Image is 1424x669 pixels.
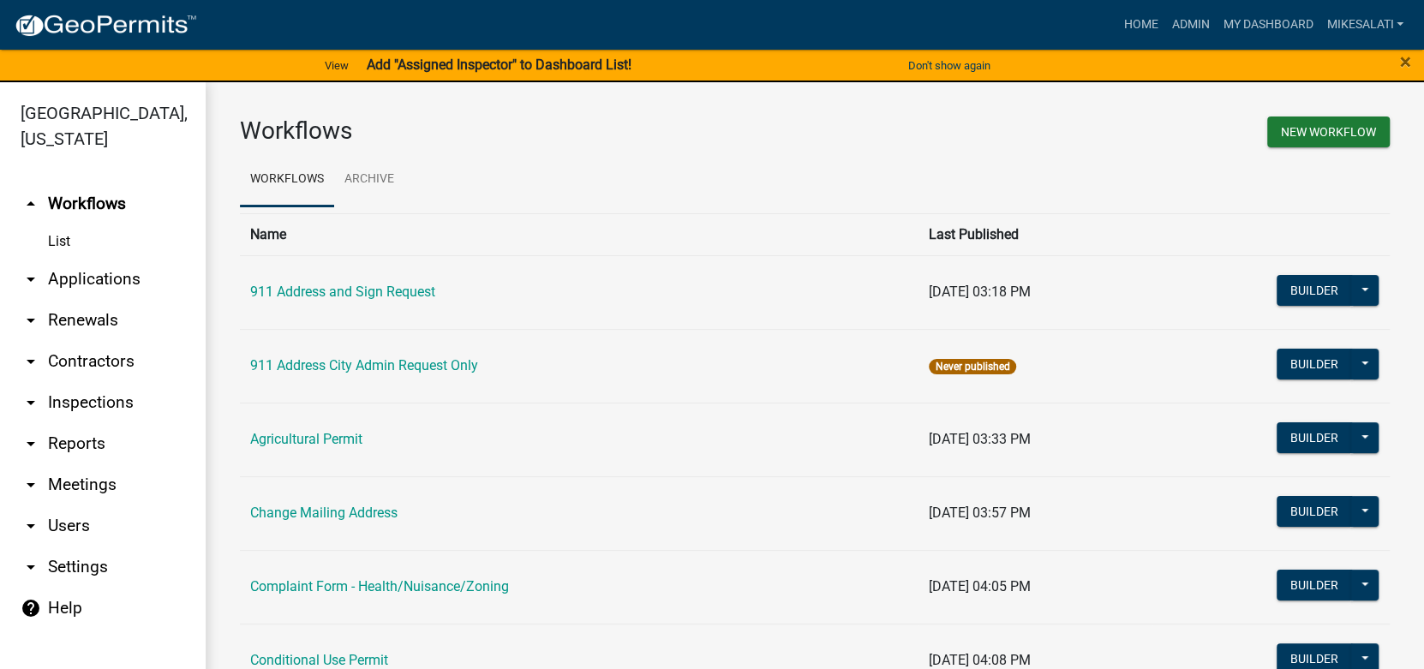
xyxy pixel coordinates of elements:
[929,652,1031,668] span: [DATE] 04:08 PM
[1277,275,1352,306] button: Builder
[318,51,356,80] a: View
[240,116,802,146] h3: Workflows
[21,310,41,331] i: arrow_drop_down
[250,357,478,373] a: 911 Address City Admin Request Only
[1277,349,1352,379] button: Builder
[1267,116,1390,147] button: New Workflow
[21,351,41,372] i: arrow_drop_down
[1116,9,1164,41] a: Home
[250,284,435,300] a: 911 Address and Sign Request
[21,557,41,577] i: arrow_drop_down
[929,578,1031,594] span: [DATE] 04:05 PM
[21,269,41,290] i: arrow_drop_down
[1400,50,1411,74] span: ×
[1164,9,1216,41] a: Admin
[334,152,404,207] a: Archive
[1277,496,1352,527] button: Builder
[366,57,631,73] strong: Add "Assigned Inspector" to Dashboard List!
[1319,9,1410,41] a: MikeSalati
[1216,9,1319,41] a: My Dashboard
[929,359,1015,374] span: Never published
[250,578,509,594] a: Complaint Form - Health/Nuisance/Zoning
[918,213,1152,255] th: Last Published
[901,51,997,80] button: Don't show again
[250,652,388,668] a: Conditional Use Permit
[929,505,1031,521] span: [DATE] 03:57 PM
[250,431,362,447] a: Agricultural Permit
[240,213,918,255] th: Name
[929,431,1031,447] span: [DATE] 03:33 PM
[929,284,1031,300] span: [DATE] 03:18 PM
[1400,51,1411,72] button: Close
[240,152,334,207] a: Workflows
[21,475,41,495] i: arrow_drop_down
[1277,570,1352,600] button: Builder
[21,598,41,618] i: help
[1277,422,1352,453] button: Builder
[21,516,41,536] i: arrow_drop_down
[21,433,41,454] i: arrow_drop_down
[250,505,398,521] a: Change Mailing Address
[21,194,41,214] i: arrow_drop_up
[21,392,41,413] i: arrow_drop_down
